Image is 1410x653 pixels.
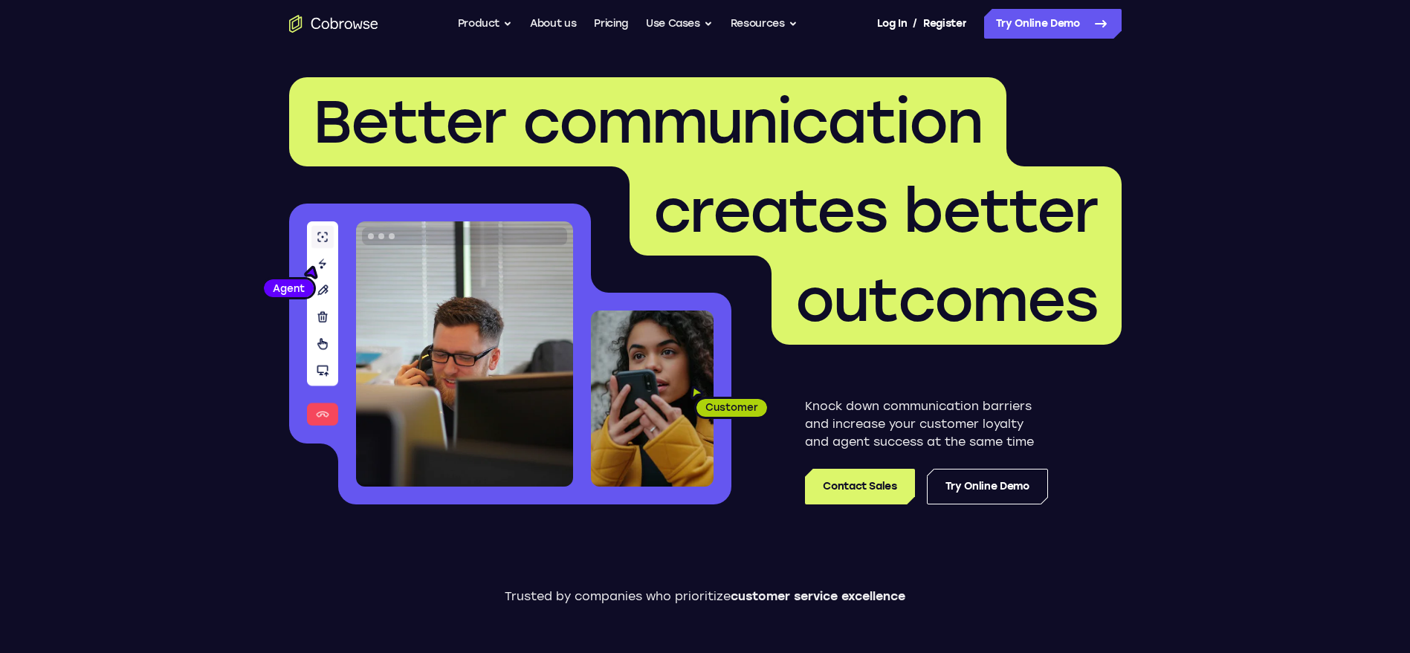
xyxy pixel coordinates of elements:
a: Register [923,9,966,39]
a: Try Online Demo [984,9,1122,39]
span: creates better [653,175,1098,247]
button: Resources [731,9,798,39]
a: Log In [877,9,907,39]
img: A customer holding their phone [591,311,714,487]
span: outcomes [795,264,1098,336]
a: Pricing [594,9,628,39]
img: A customer support agent talking on the phone [356,221,573,487]
a: Try Online Demo [927,469,1048,504]
a: Contact Sales [805,469,914,504]
p: Knock down communication barriers and increase your customer loyalty and agent success at the sam... [805,397,1048,451]
a: Go to the home page [289,15,378,33]
button: Product [458,9,513,39]
a: About us [530,9,576,39]
span: / [913,15,917,33]
span: Better communication [313,86,983,157]
span: customer service excellence [731,589,905,603]
button: Use Cases [646,9,713,39]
